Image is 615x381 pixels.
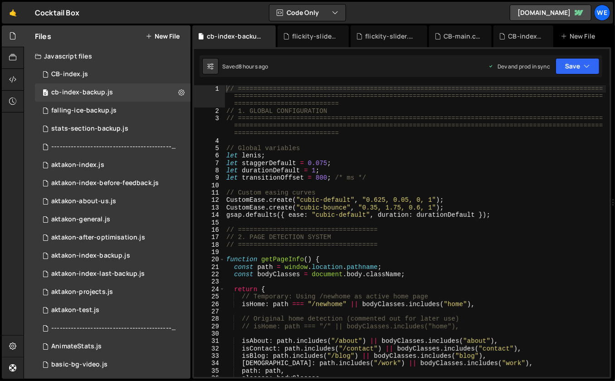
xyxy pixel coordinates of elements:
[365,32,416,41] div: flickity-slider.css
[51,252,130,260] div: aktakon-index-backup.js
[194,264,225,271] div: 21
[194,241,225,249] div: 18
[35,247,190,265] div: 12094/44174.js
[35,65,190,83] div: 12094/46486.js
[194,85,225,107] div: 1
[51,161,104,169] div: aktakon-index.js
[35,210,190,229] div: 12094/45380.js
[35,301,190,319] div: 12094/45381.js
[194,315,225,322] div: 28
[35,265,190,283] div: 12094/44999.js
[35,319,194,337] div: 12094/46985.js
[194,323,225,330] div: 29
[51,88,113,97] div: cb-index-backup.js
[194,226,225,234] div: 16
[146,33,180,40] button: New File
[207,32,265,41] div: cb-index-backup.js
[51,270,145,278] div: aktakon-index-last-backup.js
[194,367,225,375] div: 35
[2,2,24,24] a: 🤙
[35,229,190,247] div: 12094/46147.js
[35,102,190,120] div: 12094/47253.js
[51,107,117,115] div: falling-ice-backup.js
[194,337,225,345] div: 31
[35,156,190,174] div: 12094/43364.js
[194,160,225,167] div: 7
[222,63,268,70] div: Saved
[194,182,225,189] div: 10
[194,256,225,263] div: 20
[51,70,88,78] div: CB-index.js
[194,352,225,360] div: 33
[35,120,190,138] div: 12094/47254.js
[194,308,225,315] div: 27
[51,179,159,187] div: aktakon-index-before-feedback.js
[194,189,225,196] div: 11
[239,63,268,70] div: 8 hours ago
[51,306,99,314] div: aktakon-test.js
[35,283,190,301] div: 12094/44389.js
[35,31,51,41] h2: Files
[194,271,225,278] div: 22
[194,152,225,159] div: 6
[561,32,599,41] div: New File
[194,107,225,115] div: 2
[194,293,225,300] div: 25
[556,58,600,74] button: Save
[194,196,225,204] div: 12
[35,83,190,102] div: 12094/46847.js
[51,215,110,224] div: aktakon-general.js
[194,301,225,308] div: 26
[194,167,225,174] div: 8
[35,7,79,18] div: Cocktail Box
[194,115,225,137] div: 3
[194,137,225,145] div: 4
[51,143,176,151] div: ----------------------------------------------------------------.js
[35,192,190,210] div: 12094/44521.js
[508,32,542,41] div: CB-index.js
[51,342,102,351] div: AnimateStats.js
[194,211,225,219] div: 14
[194,330,225,337] div: 30
[51,361,107,369] div: basic-bg-video.js
[35,337,190,356] div: 12094/30498.js
[51,197,116,205] div: aktakon-about-us.js
[194,286,225,293] div: 24
[194,360,225,367] div: 34
[194,249,225,256] div: 19
[194,345,225,352] div: 32
[51,324,176,332] div: ----------------------------------------------------------------------------------------.js
[35,138,194,156] div: 12094/46984.js
[35,174,190,192] div: 12094/46983.js
[194,234,225,241] div: 17
[51,234,145,242] div: aktakon-after-optimisation.js
[594,5,610,21] a: We
[194,219,225,226] div: 15
[292,32,338,41] div: flickity-slider.js
[269,5,346,21] button: Code Only
[51,125,128,133] div: stats-section-backup.js
[444,32,481,41] div: CB-main.css
[24,47,190,65] div: Javascript files
[51,288,113,296] div: aktakon-projects.js
[194,145,225,152] div: 5
[194,278,225,285] div: 23
[510,5,591,21] a: [DOMAIN_NAME]
[43,90,48,97] span: 0
[35,356,190,374] div: 12094/36058.js
[194,174,225,181] div: 9
[194,204,225,211] div: 13
[488,63,550,70] div: Dev and prod in sync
